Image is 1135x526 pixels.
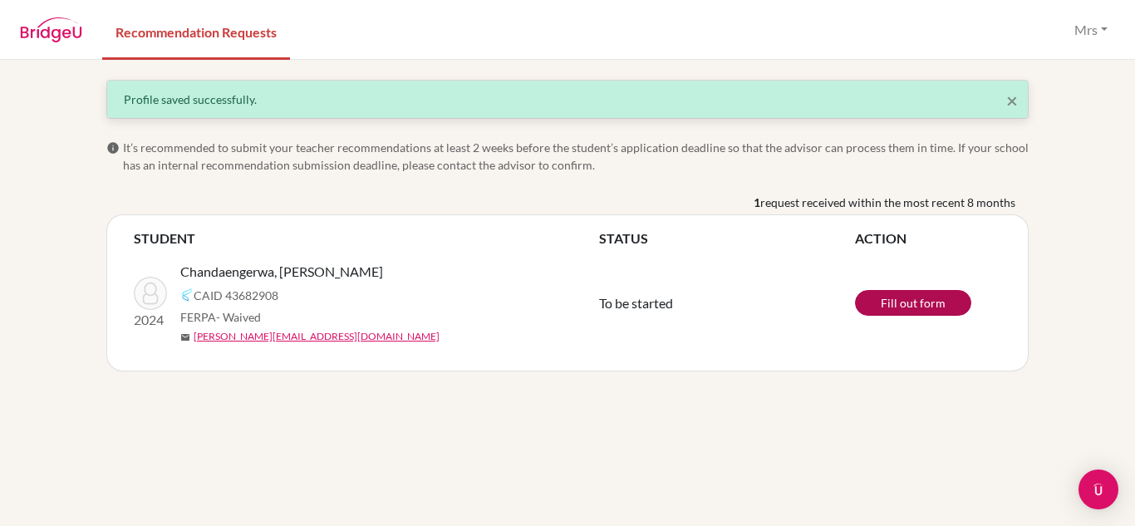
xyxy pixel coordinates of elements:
a: [PERSON_NAME][EMAIL_ADDRESS][DOMAIN_NAME] [194,329,440,344]
span: - Waived [216,310,261,324]
a: Recommendation Requests [102,2,290,60]
th: STUDENT [134,229,599,248]
span: It’s recommended to submit your teacher recommendations at least 2 weeks before the student’s app... [123,139,1029,174]
th: STATUS [599,229,855,248]
span: FERPA [180,308,261,326]
span: To be started [599,295,673,311]
p: 2024 [134,310,167,330]
span: request received within the most recent 8 months [760,194,1015,211]
b: 1 [754,194,760,211]
span: Chandaengerwa, [PERSON_NAME] [180,262,383,282]
img: BridgeU logo [20,17,82,42]
img: Chandaengerwa, Tanaka [134,277,167,310]
button: Mrs [1067,14,1115,46]
span: mail [180,332,190,342]
div: Open Intercom Messenger [1078,469,1118,509]
button: Close [1006,91,1018,111]
img: Common App logo [180,288,194,302]
span: CAID 43682908 [194,287,278,304]
a: Fill out form [855,290,971,316]
span: × [1006,88,1018,112]
span: info [106,141,120,155]
div: Profile saved successfully. [124,91,1011,108]
th: ACTION [855,229,1001,248]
